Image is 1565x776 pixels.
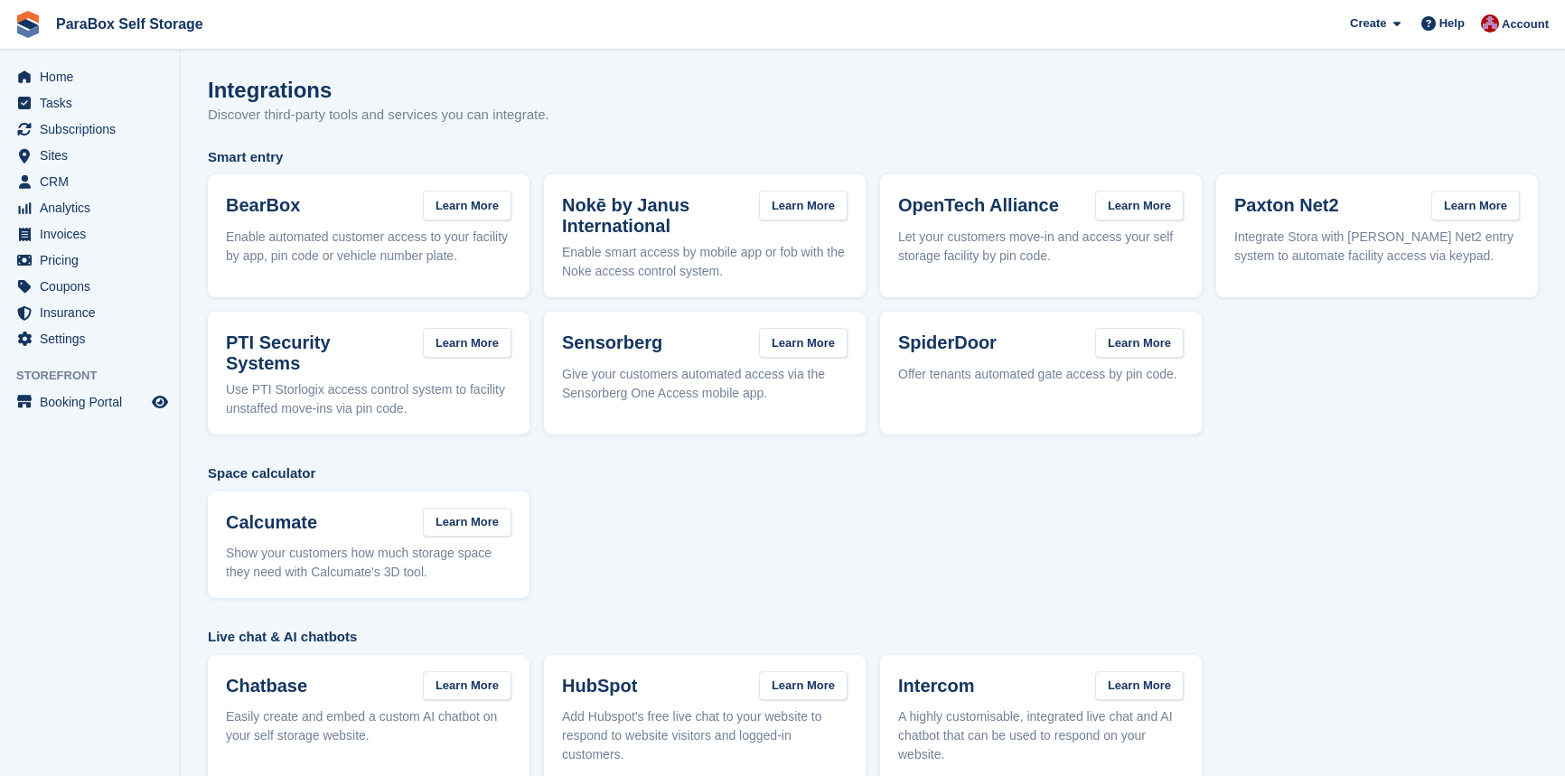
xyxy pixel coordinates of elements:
[9,117,171,142] a: menu
[562,195,739,236] h3: Nokē by Janus International
[1095,671,1184,701] a: Learn More
[14,11,42,38] img: stora-icon-8386f47178a22dfd0bd8f6a31ec36ba5ce8667c1dd55bd0f319d3a0aa187defe.svg
[208,627,1538,648] span: Live chat & AI chatbots
[898,676,974,697] h3: Intercom
[9,389,171,415] a: menu
[208,463,1538,484] span: Space calculator
[40,389,148,415] span: Booking Portal
[423,191,511,220] a: Learn More
[562,707,848,764] p: Add Hubspot's free live chat to your website to respond to website visitors and logged-in customers.
[423,508,511,538] a: Learn More
[759,671,848,701] a: Learn More
[40,274,148,299] span: Coupons
[16,367,180,385] span: Storefront
[40,221,148,247] span: Invoices
[1481,14,1499,33] img: Yan Grandjean
[208,147,1538,168] span: Smart entry
[898,195,1059,216] h3: OpenTech Alliance
[759,328,848,358] a: Learn More
[562,676,637,697] h3: HubSpot
[1095,328,1184,358] a: Learn More
[898,365,1184,384] p: Offer tenants automated gate access by pin code.
[898,332,997,353] h3: SpiderDoor
[40,90,148,116] span: Tasks
[9,169,171,194] a: menu
[9,326,171,351] a: menu
[9,300,171,325] a: menu
[898,228,1184,266] p: Let your customers move-in and access your self storage facility by pin code.
[226,676,307,697] h3: Chatbase
[898,707,1184,764] p: A highly customisable, integrated live chat and AI chatbot that can be used to respond on your we...
[208,105,549,126] p: Discover third-party tools and services you can integrate.
[226,195,300,216] h3: BearBox
[9,221,171,247] a: menu
[1350,14,1386,33] span: Create
[149,391,171,413] a: Preview store
[1095,191,1184,220] a: Learn More
[226,512,317,533] h3: Calcumate
[226,228,511,266] p: Enable automated customer access to your facility by app, pin code or vehicle number plate.
[562,365,848,403] p: Give your customers automated access via the Sensorberg One Access mobile app.
[423,328,511,358] a: Learn More
[1234,228,1520,266] p: Integrate Stora with [PERSON_NAME] Net2 entry system to automate facility access via keypad.
[9,64,171,89] a: menu
[759,191,848,220] a: Learn More
[9,90,171,116] a: menu
[226,707,511,745] p: Easily create and embed a custom AI chatbot on your self storage website.
[226,380,511,418] p: Use PTI Storlogix access control system to facility unstaffed move-ins via pin code.
[40,143,148,168] span: Sites
[9,195,171,220] a: menu
[208,78,549,102] h1: Integrations
[40,195,148,220] span: Analytics
[40,248,148,273] span: Pricing
[40,169,148,194] span: CRM
[40,64,148,89] span: Home
[562,243,848,281] p: Enable smart access by mobile app or fob with the Noke access control system.
[226,544,511,582] p: Show your customers how much storage space they need with Calcumate's 3D tool.
[1234,195,1339,216] h3: Paxton Net2
[226,332,403,373] h3: PTI Security Systems
[423,671,511,701] a: Learn More
[1502,15,1549,33] span: Account
[1439,14,1465,33] span: Help
[1431,191,1520,220] a: Learn More
[49,9,211,39] a: ParaBox Self Storage
[9,248,171,273] a: menu
[40,300,148,325] span: Insurance
[9,274,171,299] a: menu
[40,326,148,351] span: Settings
[40,117,148,142] span: Subscriptions
[9,143,171,168] a: menu
[562,332,662,353] h3: Sensorberg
